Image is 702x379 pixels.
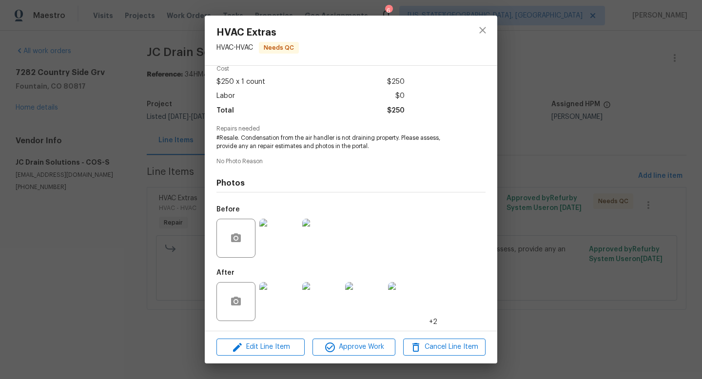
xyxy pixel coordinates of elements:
[403,339,486,356] button: Cancel Line Item
[260,43,298,53] span: Needs QC
[216,44,253,51] span: HVAC - HVAC
[406,341,483,353] span: Cancel Line Item
[216,206,240,213] h5: Before
[312,339,395,356] button: Approve Work
[216,178,486,188] h4: Photos
[216,75,265,89] span: $250 x 1 count
[387,104,405,118] span: $250
[219,341,302,353] span: Edit Line Item
[216,269,234,276] h5: After
[216,89,235,103] span: Labor
[315,341,392,353] span: Approve Work
[429,317,437,327] span: +2
[471,19,494,42] button: close
[216,339,305,356] button: Edit Line Item
[216,134,459,151] span: #Resale. Condensation from the air handler is not draining property. Please assess, provide any a...
[216,158,486,165] span: No Photo Reason
[216,104,234,118] span: Total
[385,6,392,16] div: 6
[216,126,486,132] span: Repairs needed
[216,66,405,72] span: Cost
[395,89,405,103] span: $0
[387,75,405,89] span: $250
[216,27,299,38] span: HVAC Extras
